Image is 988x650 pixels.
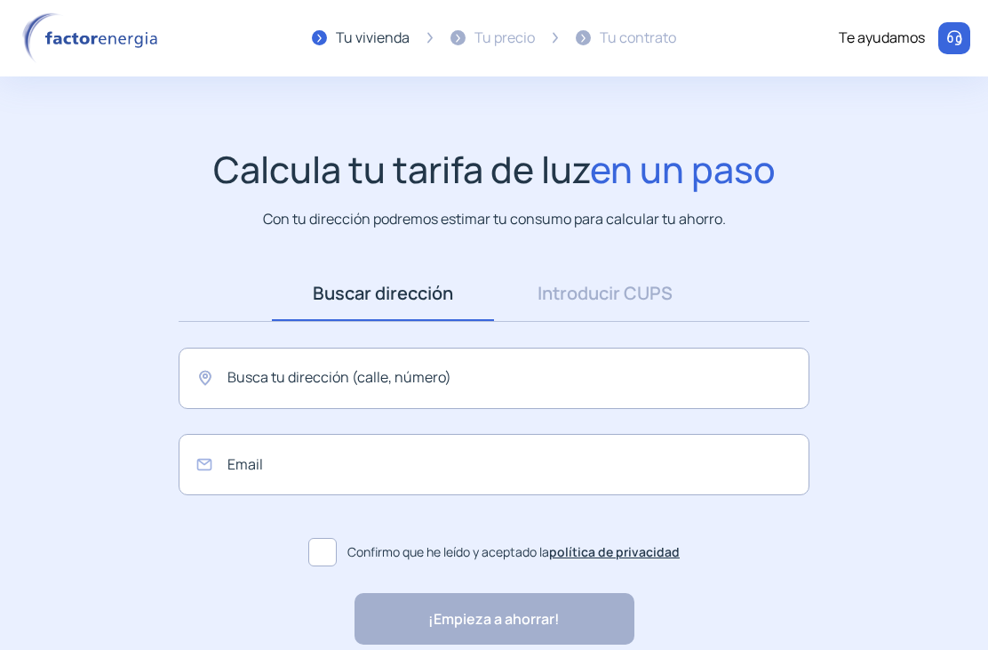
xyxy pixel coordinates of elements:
[272,266,494,321] a: Buscar dirección
[945,29,963,47] img: llamar
[839,27,925,50] div: Te ayudamos
[18,12,169,64] img: logo factor
[474,27,535,50] div: Tu precio
[347,542,680,562] span: Confirmo que he leído y aceptado la
[549,543,680,560] a: política de privacidad
[213,148,776,191] h1: Calcula tu tarifa de luz
[590,144,776,194] span: en un paso
[336,27,410,50] div: Tu vivienda
[494,266,716,321] a: Introducir CUPS
[263,208,726,230] p: Con tu dirección podremos estimar tu consumo para calcular tu ahorro.
[600,27,676,50] div: Tu contrato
